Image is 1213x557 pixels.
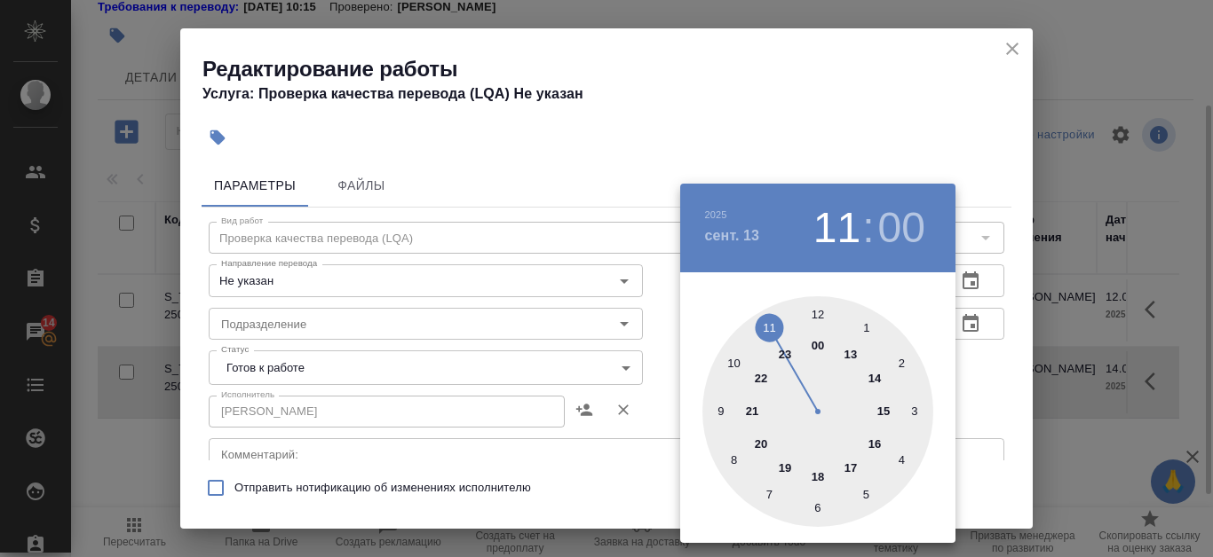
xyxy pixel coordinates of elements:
[862,203,874,253] h3: :
[705,209,727,220] button: 2025
[705,225,760,247] button: сент. 13
[878,203,925,253] button: 00
[813,203,860,253] button: 11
